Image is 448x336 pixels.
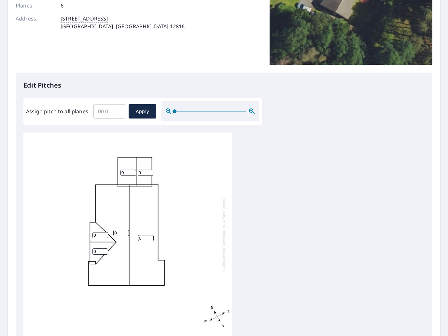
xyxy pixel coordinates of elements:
input: 00.0 [93,102,125,120]
label: Assign pitch to all planes [26,107,88,115]
p: Address [16,15,55,30]
p: Planes [16,2,55,9]
button: Apply [129,104,156,119]
span: Apply [134,107,151,116]
p: Edit Pitches [23,80,425,90]
p: 6 [61,2,63,9]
